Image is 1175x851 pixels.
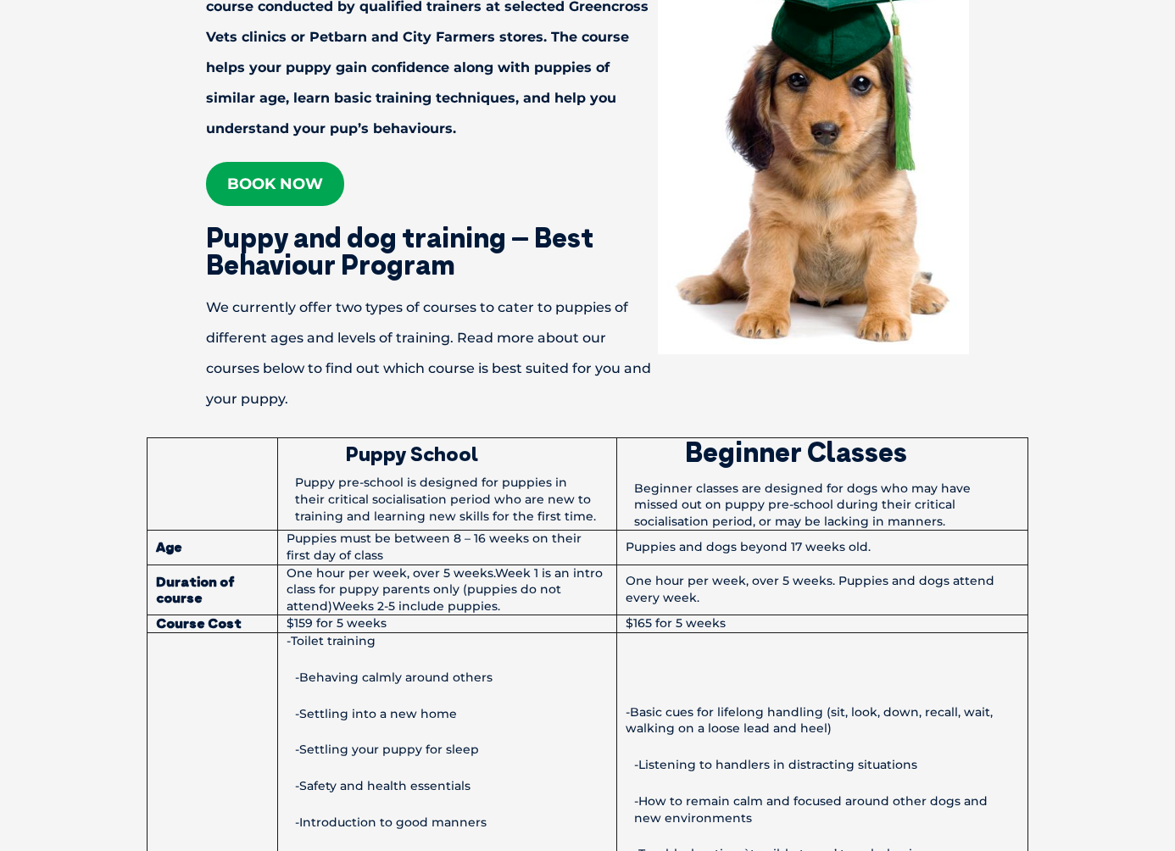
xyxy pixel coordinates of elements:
[287,742,607,759] p: -Settling your puppy for sleep
[626,793,1019,826] p: -How to remain calm and focused around other dogs and new environments
[626,438,1019,465] h2: Beginner Classes
[626,481,1019,531] p: Beginner classes are designed for dogs who may have missed out on puppy pre-school during their c...
[287,815,607,832] p: -Introduction to good manners
[616,615,1027,633] td: $165 for 5 weeks
[1142,77,1159,94] button: Search
[287,475,607,525] p: Puppy pre-school is designed for puppies in their critical socialisation period who are new to tr...
[147,292,1028,414] p: We currently offer two types of courses to cater to puppies of different ages and levels of train...
[616,565,1027,615] td: One hour per week, over 5 weeks. Puppies and dogs attend every week.
[287,670,607,687] p: -Behaving calmly around others
[147,224,1028,278] h2: Puppy and dog training – Best Behaviour Program
[156,615,269,631] strong: Course Cost
[278,531,616,565] td: Puppies must be between 8 – 16 weeks on their first day of class
[616,531,1027,565] td: Puppies and dogs beyond 17 weeks old.
[287,778,607,795] p: -Safety and health essentials
[278,565,616,615] td: One hour per week, over 5 weeks.Week 1 is an intro class for puppy parents only (puppies do not a...
[156,574,269,606] strong: Duration of course
[626,757,1019,774] p: -Listening to handlers in distracting situations
[206,162,344,206] a: Book now
[287,443,607,464] h3: Puppy School
[156,539,269,555] strong: Age
[278,615,616,633] td: $159 for 5 weeks
[287,706,607,723] p: -Settling into a new home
